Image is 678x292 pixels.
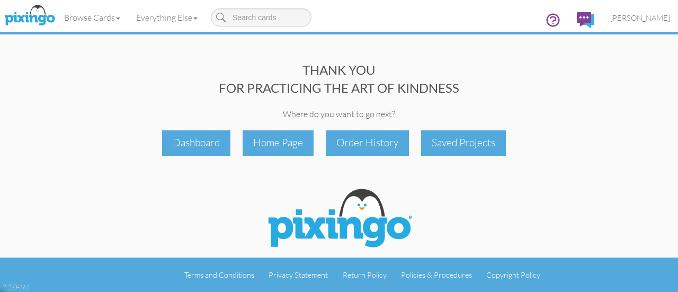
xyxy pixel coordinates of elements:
div: Home Page [243,130,314,155]
a: [PERSON_NAME] [602,4,678,31]
div: 2.2.0-461 [3,282,30,291]
img: Pixingo Logo [260,182,418,258]
a: Everything Else [128,4,206,31]
span: [PERSON_NAME] [610,13,670,22]
a: Policies & Procedures [401,270,472,279]
div: Dashboard [162,130,230,155]
img: comments.svg [577,12,594,28]
a: Privacy Statement [269,270,328,279]
img: pixingo logo [2,3,58,29]
a: Terms and Conditions [184,270,254,279]
input: Search cards [211,8,311,26]
a: Copyright Policy [486,270,540,279]
a: Return Policy [343,270,387,279]
a: Browse Cards [56,4,128,31]
div: Order History [326,130,409,155]
div: Saved Projects [421,130,506,155]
